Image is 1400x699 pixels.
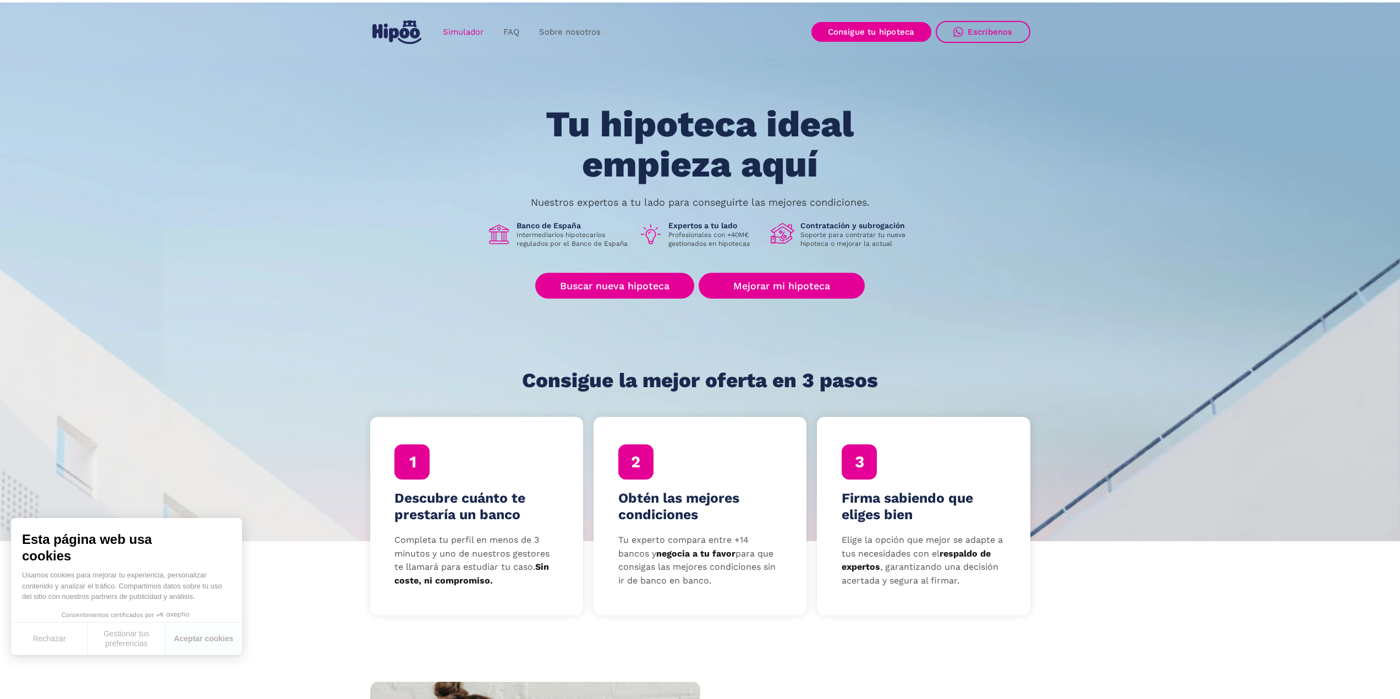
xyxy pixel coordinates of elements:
[531,198,870,207] p: Nuestros expertos a tu lado para conseguirte las mejores condiciones.
[370,16,424,48] a: home
[394,562,549,586] strong: Sin coste, ni compromiso.
[668,221,762,230] h1: Expertos a tu lado
[535,273,694,299] a: Buscar nueva hipoteca
[618,490,782,523] h4: Obtén las mejores condiciones
[842,533,1006,588] p: Elige la opción que mejor se adapte a tus necesidades con el , garantizando una decisión acertada...
[394,490,558,523] h4: Descubre cuánto te prestaría un banco
[936,21,1030,43] a: Escríbenos
[517,230,630,248] p: Intermediarios hipotecarios regulados por el Banco de España
[968,27,1013,37] div: Escríbenos
[394,533,558,588] p: Completa tu perfil en menos de 3 minutos y uno de nuestros gestores te llamará para estudiar tu c...
[842,490,1006,523] h4: Firma sabiendo que eliges bien
[529,21,611,43] a: Sobre nosotros
[522,370,878,392] h1: Consigue la mejor oferta en 3 pasos
[811,22,931,42] a: Consigue tu hipoteca
[493,21,529,43] a: FAQ
[433,21,493,43] a: Simulador
[618,533,782,588] p: Tu experto compara entre +14 bancos y para que consigas las mejores condiciones sin ir de banco e...
[699,273,864,299] a: Mejorar mi hipoteca
[517,221,630,230] h1: Banco de España
[491,104,908,184] h1: Tu hipoteca ideal empieza aquí
[800,221,914,230] h1: Contratación y subrogación
[800,230,914,248] p: Soporte para contratar tu nueva hipoteca o mejorar la actual
[668,230,762,248] p: Profesionales con +40M€ gestionados en hipotecas
[656,548,735,559] strong: negocia a tu favor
